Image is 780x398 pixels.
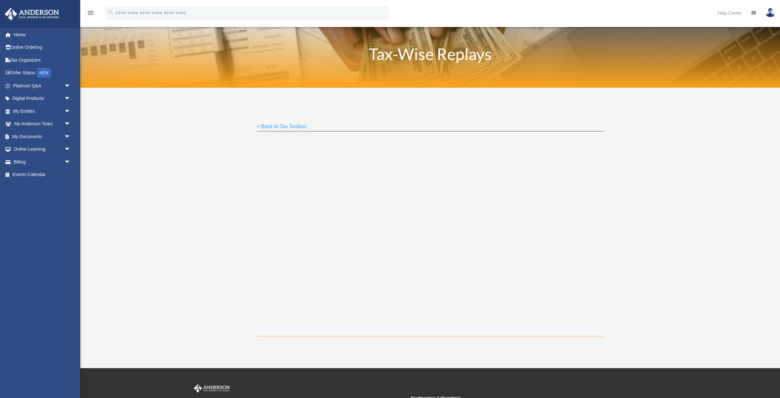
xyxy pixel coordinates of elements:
a: My Entitiesarrow_drop_down [4,105,80,118]
img: User Pic [766,8,775,17]
span: arrow_drop_down [64,155,77,169]
span: arrow_drop_down [64,130,77,143]
span: arrow_drop_down [64,92,77,105]
div: NEW [37,68,51,78]
img: Anderson Advisors Platinum Portal [3,8,61,20]
a: < Back to Tax Toolbox [257,124,307,132]
a: My Anderson Teamarrow_drop_down [4,118,80,130]
a: My Documentsarrow_drop_down [4,130,80,143]
span: arrow_drop_down [64,118,77,131]
a: Billingarrow_drop_down [4,155,80,168]
a: Online Learningarrow_drop_down [4,143,80,156]
a: Events Calendar [4,168,80,181]
a: Home [4,28,80,41]
a: menu [87,11,94,17]
a: Platinum Q&Aarrow_drop_down [4,79,80,92]
i: search [107,9,114,16]
a: Digital Productsarrow_drop_down [4,92,80,105]
h1: Tax-Wise Replays [257,46,603,65]
a: Order StatusNEW [4,66,80,80]
a: Online Ordering [4,41,80,54]
i: menu [87,9,94,17]
img: Anderson Advisors Platinum Portal [193,384,231,393]
a: Tax Organizers [4,54,80,66]
span: arrow_drop_down [64,143,77,156]
span: arrow_drop_down [64,105,77,118]
span: arrow_drop_down [64,79,77,93]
